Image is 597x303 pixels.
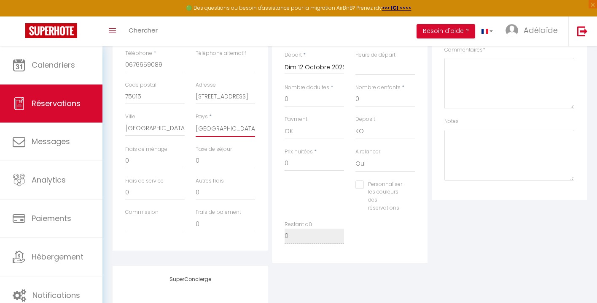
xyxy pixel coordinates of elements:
label: Prix nuitées [285,148,313,156]
img: ... [506,24,518,37]
a: ... Adélaïde [499,16,568,46]
h4: SuperConcierge [125,276,255,282]
label: Deposit [355,115,375,123]
label: Commentaires [444,46,485,54]
span: Notifications [32,290,80,300]
label: A relancer [355,148,380,156]
label: Commission [125,208,159,216]
a: >>> ICI <<<< [382,4,411,11]
label: Restant dû [285,221,312,229]
a: Chercher [122,16,164,46]
label: Frais de service [125,177,164,185]
span: Réservations [32,98,81,109]
span: Adélaïde [524,25,558,35]
label: Payment [285,115,307,123]
label: Heure de départ [355,51,395,59]
img: logout [577,26,588,36]
label: Nombre d'enfants [355,84,401,92]
span: Paiements [32,213,71,224]
label: Ville [125,113,135,121]
label: Taxe de séjour [196,145,232,153]
span: Analytics [32,175,66,185]
span: Messages [32,136,70,147]
label: Départ [285,51,302,59]
label: Téléphone alternatif [196,49,246,57]
span: Hébergement [32,251,83,262]
label: Frais de ménage [125,145,167,153]
label: Code postal [125,81,156,89]
span: Chercher [129,26,158,35]
label: Téléphone [125,49,152,57]
label: Adresse [196,81,216,89]
label: Notes [444,117,459,126]
label: Autres frais [196,177,224,185]
img: Super Booking [25,23,77,38]
label: Nombre d'adultes [285,84,329,92]
label: Personnaliser les couleurs des réservations [364,180,404,212]
label: Frais de paiement [196,208,241,216]
span: Calendriers [32,60,75,70]
label: Pays [196,113,208,121]
button: Besoin d'aide ? [417,24,475,38]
